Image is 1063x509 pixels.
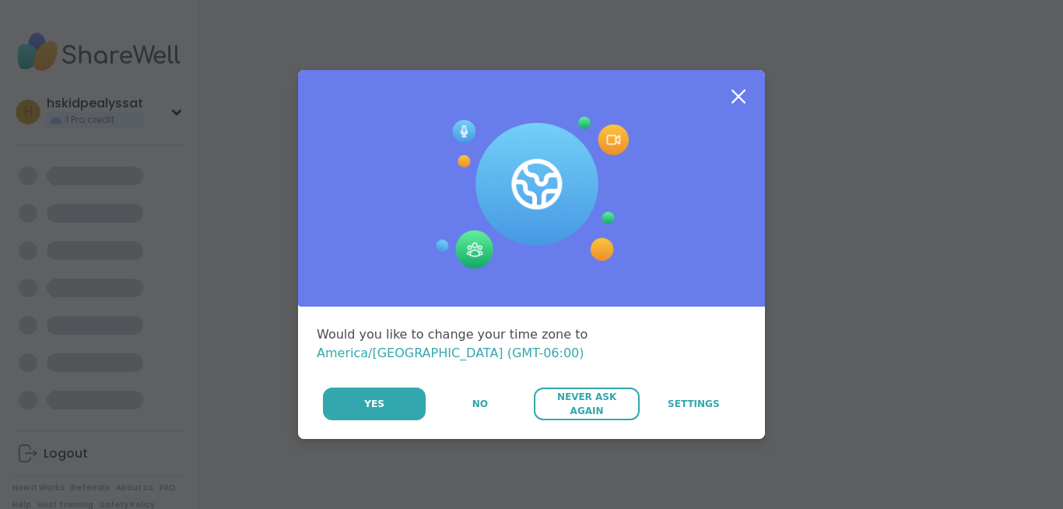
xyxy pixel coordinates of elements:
a: Settings [641,388,746,420]
div: Would you like to change your time zone to [317,325,746,363]
span: Settings [668,397,720,411]
span: Never Ask Again [542,390,631,418]
span: Yes [364,397,384,411]
button: Never Ask Again [534,388,639,420]
span: No [472,397,488,411]
button: No [427,388,532,420]
button: Yes [323,388,426,420]
span: America/[GEOGRAPHIC_DATA] (GMT-06:00) [317,346,584,360]
img: Session Experience [434,117,629,269]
